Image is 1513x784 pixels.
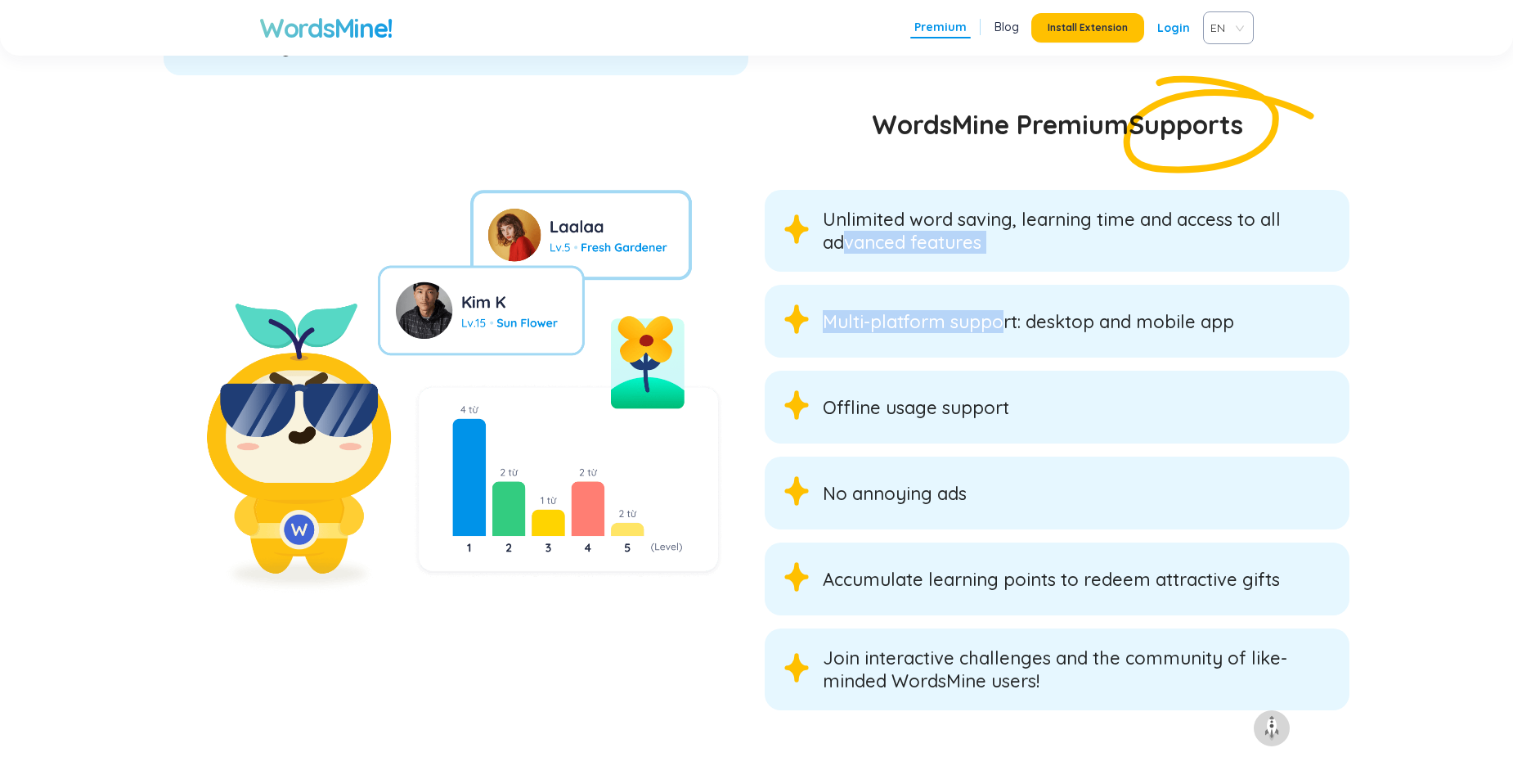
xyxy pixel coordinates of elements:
[823,482,967,505] span: No annoying ads
[914,19,967,35] a: Premium
[1157,13,1190,43] a: Login
[823,208,1330,254] span: Unlimited word saving, learning time and access to all advanced features
[259,11,393,44] a: WordsMine!
[823,310,1234,333] span: Multi-platform support: desktop and mobile app
[872,108,1129,141] span: WordsMine Premium
[994,19,1019,35] a: Blog
[1048,21,1128,34] span: Install Extension
[1031,13,1144,43] button: Install Extension
[823,647,1330,692] span: Join interactive challenges and the community of like-minded WordsMine users!
[823,396,1009,419] span: Offline usage support
[1259,715,1285,741] img: to top
[823,568,1280,591] span: Accumulate learning points to redeem attractive gifts
[187,190,725,602] img: minionLevel-912aa864e98857d9cd2c0d57ed826813.png
[1129,108,1243,141] span: Supports
[1210,16,1240,40] span: EN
